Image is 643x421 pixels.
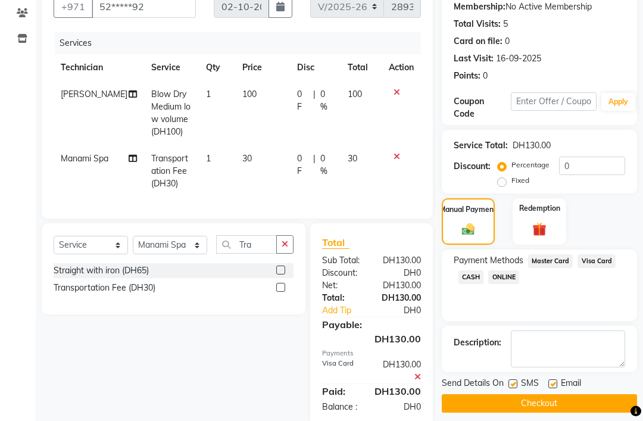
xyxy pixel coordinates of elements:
[601,93,635,111] button: Apply
[313,332,430,346] div: DH130.00
[348,89,362,99] span: 100
[366,384,430,398] div: DH130.00
[483,70,488,82] div: 0
[561,377,581,392] span: Email
[372,401,430,413] div: DH0
[454,18,501,30] div: Total Visits:
[216,235,277,254] input: Search or Scan
[313,358,372,383] div: Visa Card
[313,384,366,398] div: Paid:
[199,54,235,81] th: Qty
[313,88,316,113] span: |
[151,153,188,189] span: Transportation Fee (DH30)
[348,153,357,164] span: 30
[521,377,539,392] span: SMS
[496,52,541,65] div: 16-09-2025
[54,54,144,81] th: Technician
[61,89,127,99] span: [PERSON_NAME]
[54,282,155,294] div: Transportation Fee (DH30)
[322,236,349,249] span: Total
[206,153,211,164] span: 1
[511,160,550,170] label: Percentage
[513,139,551,152] div: DH130.00
[458,270,484,284] span: CASH
[372,279,430,292] div: DH130.00
[505,35,510,48] div: 0
[313,292,372,304] div: Total:
[439,204,497,215] label: Manual Payment
[511,92,597,111] input: Enter Offer / Coupon Code
[454,70,480,82] div: Points:
[242,153,252,164] span: 30
[206,89,211,99] span: 1
[313,401,372,413] div: Balance :
[341,54,381,81] th: Total
[297,152,308,177] span: 0 F
[372,254,430,267] div: DH130.00
[454,95,511,120] div: Coupon Code
[313,317,430,332] div: Payable:
[144,54,199,81] th: Service
[442,394,637,413] button: Checkout
[503,18,508,30] div: 5
[313,279,372,292] div: Net:
[454,254,523,267] span: Payment Methods
[322,348,421,358] div: Payments
[320,88,334,113] span: 0 %
[458,222,478,236] img: _cash.svg
[372,292,430,304] div: DH130.00
[313,267,372,279] div: Discount:
[454,52,494,65] div: Last Visit:
[372,358,430,383] div: DH130.00
[313,152,316,177] span: |
[381,304,430,317] div: DH0
[442,377,504,392] span: Send Details On
[528,254,573,268] span: Master Card
[511,175,529,186] label: Fixed
[578,254,616,268] span: Visa Card
[382,54,421,81] th: Action
[297,88,308,113] span: 0 F
[528,221,550,238] img: _gift.svg
[55,32,430,54] div: Services
[454,160,491,173] div: Discount:
[313,304,381,317] a: Add Tip
[454,1,625,13] div: No Active Membership
[372,267,430,279] div: DH0
[242,89,257,99] span: 100
[454,35,502,48] div: Card on file:
[519,203,560,214] label: Redemption
[454,336,501,349] div: Description:
[290,54,341,81] th: Disc
[151,89,191,137] span: Blow Dry Medium low volume (DH100)
[320,152,334,177] span: 0 %
[313,254,372,267] div: Sub Total:
[454,1,505,13] div: Membership:
[61,153,108,164] span: Manami Spa
[488,270,519,284] span: ONLINE
[54,264,149,277] div: Straight with iron (DH65)
[235,54,290,81] th: Price
[454,139,508,152] div: Service Total:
